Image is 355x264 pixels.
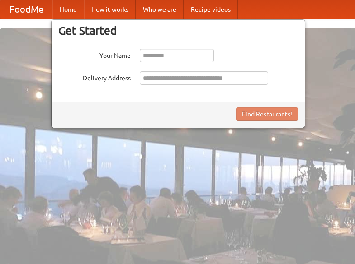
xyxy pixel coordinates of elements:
[84,0,136,19] a: How it works
[0,0,52,19] a: FoodMe
[236,107,298,121] button: Find Restaurants!
[58,49,131,60] label: Your Name
[58,71,131,83] label: Delivery Address
[52,0,84,19] a: Home
[184,0,238,19] a: Recipe videos
[58,24,298,37] h3: Get Started
[136,0,184,19] a: Who we are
